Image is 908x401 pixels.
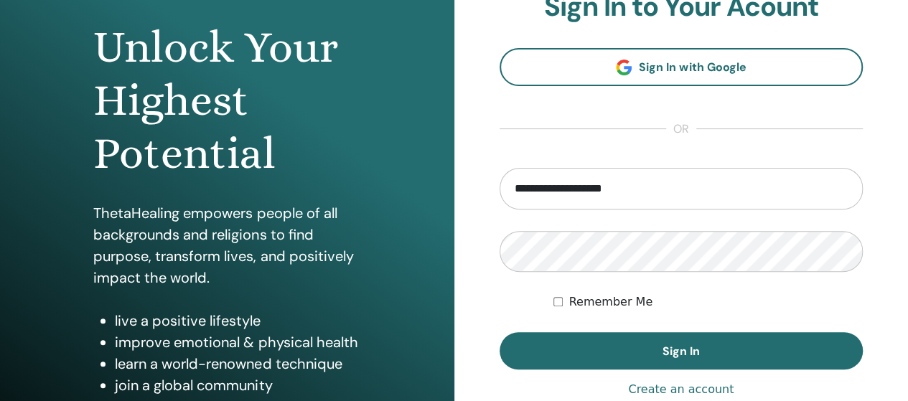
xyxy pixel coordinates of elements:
li: live a positive lifestyle [115,310,360,331]
button: Sign In [500,332,863,369]
div: Keep me authenticated indefinitely or until I manually logout [553,293,863,311]
span: Sign In with Google [639,60,746,75]
h1: Unlock Your Highest Potential [93,21,360,181]
span: Sign In [663,344,700,359]
li: improve emotional & physical health [115,331,360,353]
a: Sign In with Google [500,48,863,86]
li: join a global community [115,374,360,396]
p: ThetaHealing empowers people of all backgrounds and religions to find purpose, transform lives, a... [93,202,360,288]
li: learn a world-renowned technique [115,353,360,374]
label: Remember Me [568,293,652,311]
span: or [666,121,696,138]
a: Create an account [628,381,734,398]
